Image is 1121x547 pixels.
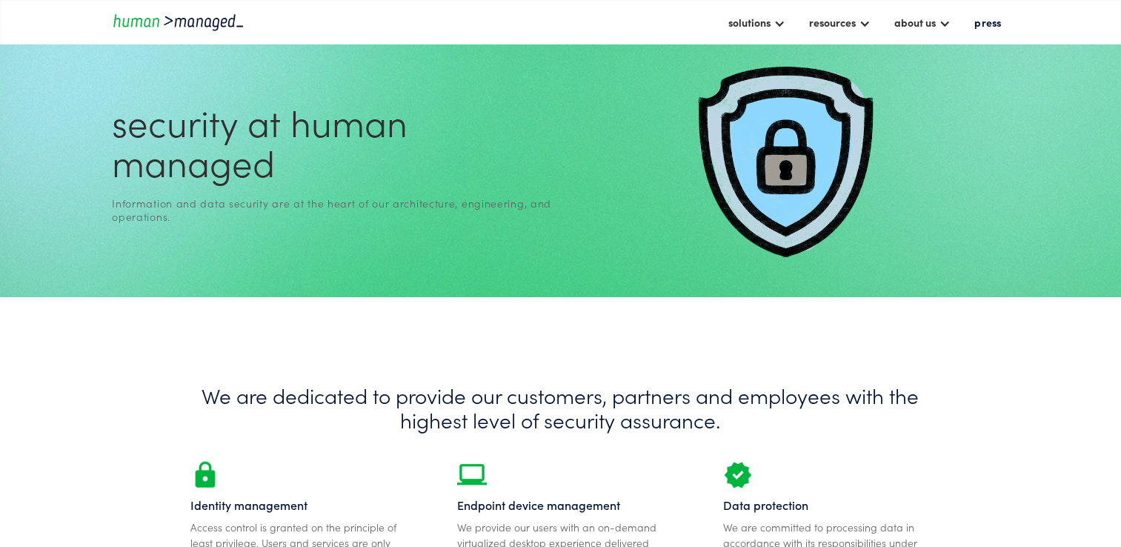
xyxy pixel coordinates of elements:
div: Endpoint device management [457,496,665,514]
a: home [112,12,245,32]
h1: We are dedicated to provide our customers, partners and employees with the highest level of secur... [190,383,931,433]
div: solutions [728,13,771,31]
div: resources [809,13,856,31]
div: about us [887,10,958,35]
h1: security at Human managed [112,102,554,182]
div: Data protection [723,496,931,514]
div: resources [802,10,878,35]
div: about us [894,13,936,31]
a: press [967,10,1008,35]
div: solutions [721,10,793,35]
div: Identity management [190,496,398,514]
div: Information and data security are at the heart of our architecture, engineering, and operations. [112,196,554,223]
